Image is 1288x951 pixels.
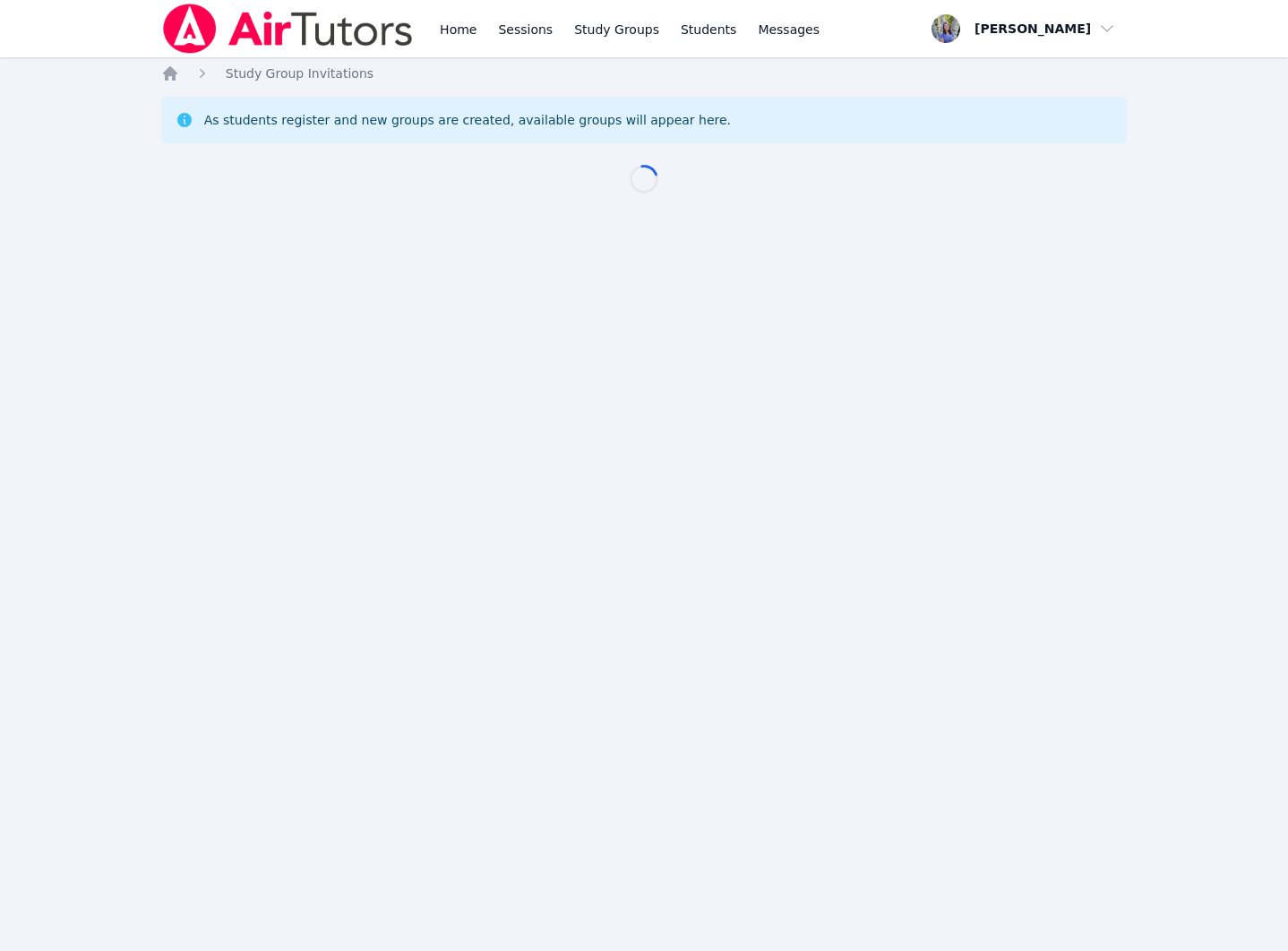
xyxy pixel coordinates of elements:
[758,21,820,39] span: Messages
[226,64,374,82] a: Study Group Invitations
[161,64,1128,82] nav: Breadcrumb
[226,66,374,81] span: Study Group Invitations
[204,111,731,129] div: As students register and new groups are created, available groups will appear here.
[161,4,415,54] img: Air Tutors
